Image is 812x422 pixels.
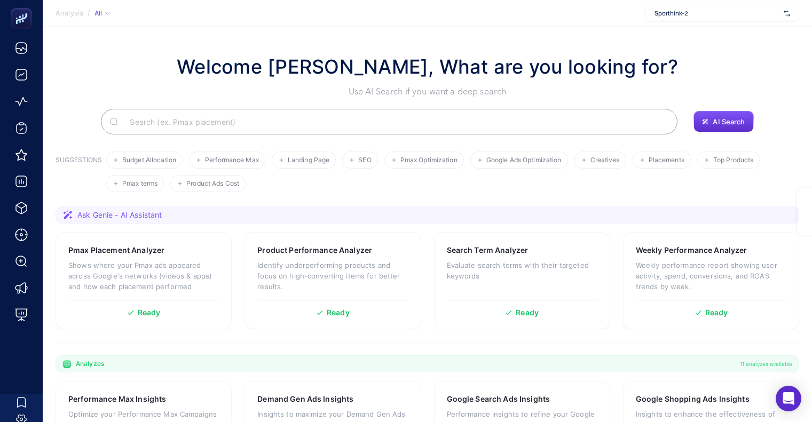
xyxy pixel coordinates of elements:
input: Search [121,107,669,137]
p: Use AI Search if you want a deep search [177,85,678,98]
span: Analysis [56,9,83,18]
h3: Performance Max Insights [68,394,166,404]
span: Performance Max [205,156,259,164]
h3: Weekly Performance Analyzer [636,245,747,256]
span: SEO [358,156,371,164]
h3: Product Performance Analyzer [257,245,372,256]
span: AI Search [713,117,745,126]
span: Ready [705,309,728,316]
p: Identify underperforming products and focus on high-converting items for better results. [257,260,408,292]
div: Open Intercom Messenger [776,386,801,411]
span: Creatives [590,156,620,164]
span: Sporthink-2 [655,9,779,18]
a: Product Performance AnalyzerIdentify underperforming products and focus on high-converting items ... [245,232,421,329]
span: Top Products [713,156,753,164]
span: / [88,9,90,17]
p: Evaluate search terms with their targeted keywords [447,260,597,281]
span: Pmax terms [122,180,157,188]
p: Shows where your Pmax ads appeared across Google's networks (videos & apps) and how each placemen... [68,260,219,292]
h3: SUGGESTIONS [56,156,102,192]
h3: Pmax Placement Analyzer [68,245,164,256]
span: Google Ads Optimization [486,156,562,164]
span: Ready [327,309,350,316]
span: Placements [649,156,684,164]
h3: Demand Gen Ads Insights [257,394,353,404]
a: Pmax Placement AnalyzerShows where your Pmax ads appeared across Google's networks (videos & apps... [56,232,232,329]
p: Weekly performance report showing user activity, spend, conversions, and ROAS trends by week. [636,260,786,292]
span: Budget Allocation [122,156,176,164]
span: Analyzes [76,360,104,368]
span: 11 analyzes available [740,360,792,368]
div: All [94,9,109,18]
a: Search Term AnalyzerEvaluate search terms with their targeted keywordsReady [434,232,610,329]
h3: Google Shopping Ads Insights [636,394,750,404]
span: Landing Page [288,156,329,164]
span: Ready [516,309,539,316]
span: Ask Genie - AI Assistant [77,210,162,220]
span: Pmax Optimization [400,156,458,164]
img: svg%3e [784,8,790,19]
h1: Welcome [PERSON_NAME], What are you looking for? [177,52,678,81]
h3: Google Search Ads Insights [447,394,550,404]
span: Product Ads Cost [186,180,239,188]
a: Weekly Performance AnalyzerWeekly performance report showing user activity, spend, conversions, a... [623,232,799,329]
h3: Search Term Analyzer [447,245,529,256]
span: Ready [138,309,161,316]
button: AI Search [693,111,753,132]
